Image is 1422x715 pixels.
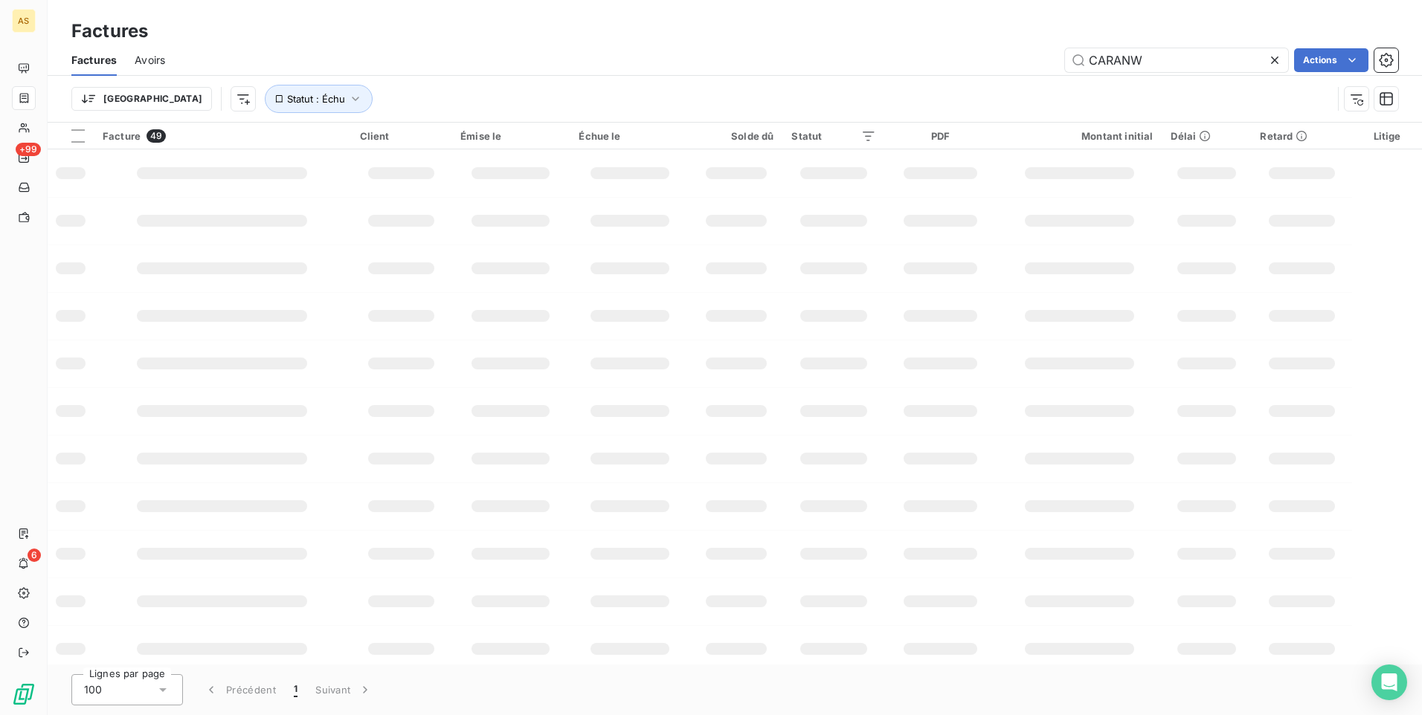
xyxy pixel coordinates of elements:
[1065,48,1288,72] input: Rechercher
[1371,664,1407,700] div: Open Intercom Messenger
[28,549,41,562] span: 6
[71,87,212,111] button: [GEOGRAPHIC_DATA]
[460,130,561,142] div: Émise le
[71,18,148,45] h3: Factures
[698,130,773,142] div: Solde dû
[1006,130,1154,142] div: Montant initial
[894,130,988,142] div: PDF
[103,130,141,142] span: Facture
[287,93,345,105] span: Statut : Échu
[1294,48,1368,72] button: Actions
[1361,130,1413,142] div: Litige
[265,85,373,113] button: Statut : Échu
[579,130,681,142] div: Échue le
[1171,130,1242,142] div: Délai
[1260,130,1343,142] div: Retard
[135,53,165,68] span: Avoirs
[147,129,166,143] span: 49
[285,674,306,705] button: 1
[306,674,382,705] button: Suivant
[791,130,875,142] div: Statut
[360,130,443,142] div: Client
[84,682,102,697] span: 100
[195,674,285,705] button: Précédent
[12,682,36,706] img: Logo LeanPay
[12,9,36,33] div: AS
[294,682,297,697] span: 1
[16,143,41,156] span: +99
[71,53,117,68] span: Factures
